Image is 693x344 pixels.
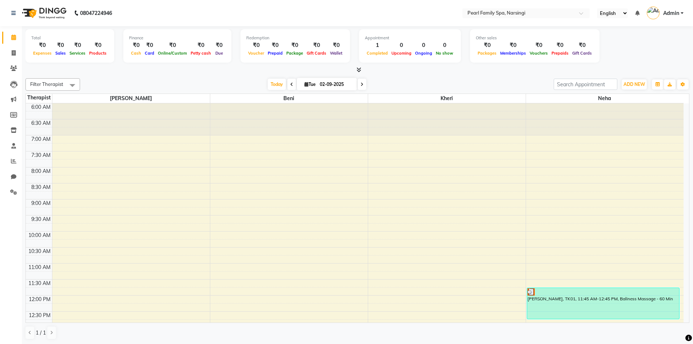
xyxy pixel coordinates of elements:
[53,51,68,56] span: Sales
[622,79,647,90] button: ADD NEW
[27,264,52,271] div: 11:00 AM
[87,51,108,56] span: Products
[30,199,52,207] div: 9:00 AM
[246,35,344,41] div: Redemption
[662,315,686,337] iframe: chat widget
[26,94,52,102] div: Therapist
[647,7,660,19] img: Admin
[87,41,108,50] div: ₹0
[27,232,52,239] div: 10:00 AM
[413,51,434,56] span: Ongoing
[266,51,284,56] span: Prepaid
[305,51,328,56] span: Gift Cards
[31,51,53,56] span: Expenses
[284,41,305,50] div: ₹0
[303,82,318,87] span: Tue
[52,94,210,103] span: [PERSON_NAME]
[554,79,617,90] input: Search Appointment
[27,296,52,303] div: 12:00 PM
[246,41,266,50] div: ₹0
[143,41,156,50] div: ₹0
[30,119,52,127] div: 6:30 AM
[328,41,344,50] div: ₹0
[80,3,112,23] b: 08047224946
[434,41,455,50] div: 0
[476,51,498,56] span: Packages
[19,3,68,23] img: logo
[27,312,52,319] div: 12:30 PM
[434,51,455,56] span: No show
[31,41,53,50] div: ₹0
[266,41,284,50] div: ₹0
[189,51,213,56] span: Petty cash
[30,183,52,191] div: 8:30 AM
[156,51,189,56] span: Online/Custom
[129,41,143,50] div: ₹0
[390,41,413,50] div: 0
[68,41,87,50] div: ₹0
[27,248,52,255] div: 10:30 AM
[129,35,226,41] div: Finance
[476,41,498,50] div: ₹0
[31,35,108,41] div: Total
[213,41,226,50] div: ₹0
[30,216,52,223] div: 9:30 AM
[550,51,570,56] span: Prepaids
[365,41,390,50] div: 1
[528,51,550,56] span: Vouchers
[528,41,550,50] div: ₹0
[570,51,594,56] span: Gift Cards
[129,51,143,56] span: Cash
[570,41,594,50] div: ₹0
[156,41,189,50] div: ₹0
[30,103,52,111] div: 6:00 AM
[526,94,684,103] span: Neha
[328,51,344,56] span: Wallet
[68,51,87,56] span: Services
[30,167,52,175] div: 8:00 AM
[30,151,52,159] div: 7:30 AM
[368,94,526,103] span: Kheri
[624,82,645,87] span: ADD NEW
[143,51,156,56] span: Card
[476,35,594,41] div: Other sales
[36,329,46,337] span: 1 / 1
[30,81,63,87] span: Filter Therapist
[284,51,305,56] span: Package
[210,94,368,103] span: beni
[550,41,570,50] div: ₹0
[663,9,679,17] span: Admin
[305,41,328,50] div: ₹0
[365,51,390,56] span: Completed
[318,79,354,90] input: 2025-09-02
[365,35,455,41] div: Appointment
[527,288,680,319] div: [PERSON_NAME], TK01, 11:45 AM-12:45 PM, Baliness Massage - 60 Min
[27,280,52,287] div: 11:30 AM
[390,51,413,56] span: Upcoming
[53,41,68,50] div: ₹0
[413,41,434,50] div: 0
[246,51,266,56] span: Voucher
[30,135,52,143] div: 7:00 AM
[498,51,528,56] span: Memberships
[268,79,286,90] span: Today
[498,41,528,50] div: ₹0
[214,51,225,56] span: Due
[189,41,213,50] div: ₹0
